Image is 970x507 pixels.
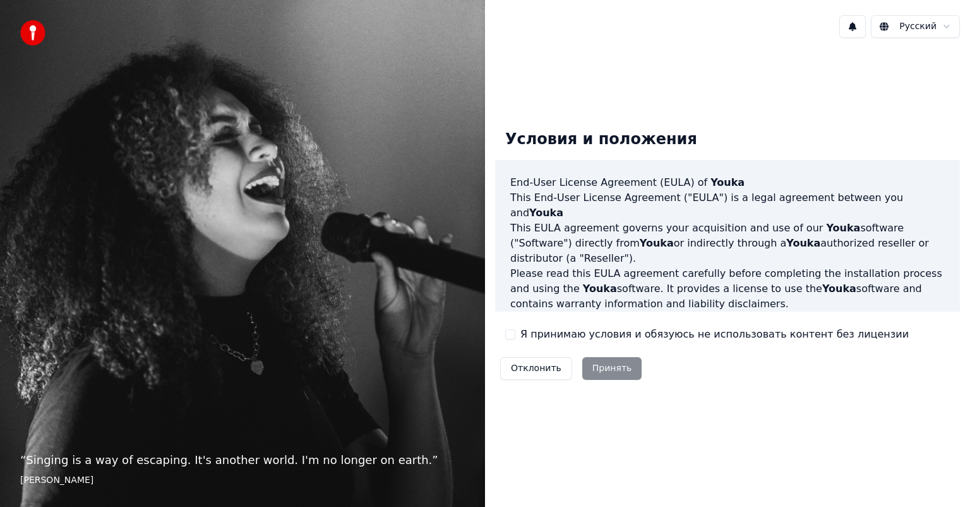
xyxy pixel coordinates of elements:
[786,237,820,249] span: Youka
[495,119,707,160] div: Условия и положения
[710,176,745,188] span: Youka
[510,190,945,221] p: This End-User License Agreement ("EULA") is a legal agreement between you and
[826,222,860,234] span: Youka
[20,20,45,46] img: youka
[529,207,563,219] span: Youka
[640,237,674,249] span: Youka
[520,327,909,342] label: Я принимаю условия и обязуюсь не использовать контент без лицензии
[20,451,465,469] p: “ Singing is a way of escaping. It's another world. I'm no longer on earth. ”
[500,357,572,380] button: Отклонить
[822,283,856,295] span: Youka
[510,312,945,372] p: If you register for a free trial of the software, this EULA agreement will also govern that trial...
[510,266,945,312] p: Please read this EULA agreement carefully before completing the installation process and using th...
[20,474,465,487] footer: [PERSON_NAME]
[510,175,945,190] h3: End-User License Agreement (EULA) of
[583,283,617,295] span: Youka
[510,221,945,266] p: This EULA agreement governs your acquisition and use of our software ("Software") directly from o...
